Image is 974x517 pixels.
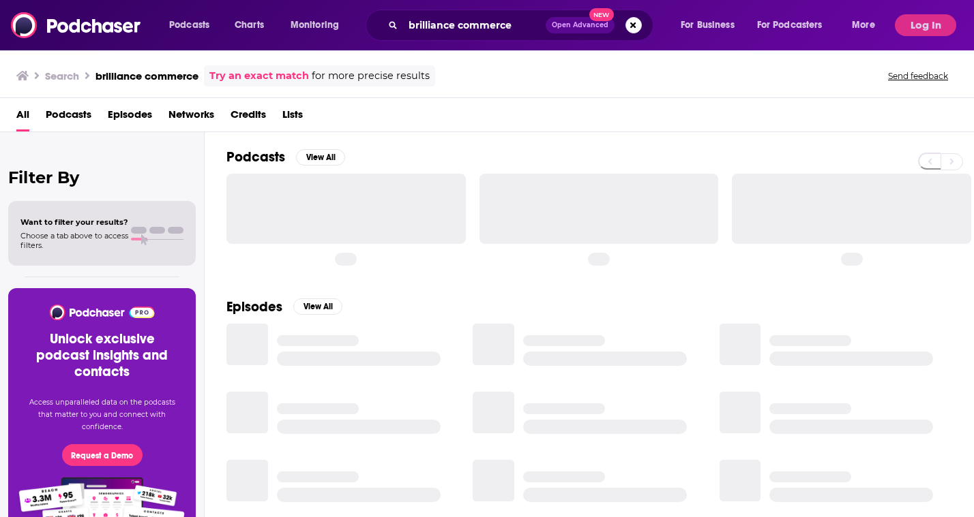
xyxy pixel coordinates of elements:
[108,104,152,131] a: Episodes
[235,16,264,35] span: Charts
[403,14,546,36] input: Search podcasts, credits, & more...
[226,298,342,315] a: EpisodesView All
[589,8,614,21] span: New
[282,104,303,131] a: Lists
[379,10,666,41] div: Search podcasts, credits, & more...
[671,14,752,36] button: open menu
[11,12,142,38] img: Podchaser - Follow, Share and Rate Podcasts
[46,104,91,131] a: Podcasts
[20,231,128,250] span: Choose a tab above to access filters.
[895,14,956,36] button: Log In
[281,14,357,36] button: open menu
[25,331,179,380] h3: Unlock exclusive podcast insights and contacts
[226,148,345,166] a: PodcastsView All
[20,217,128,227] span: Want to filter your results?
[291,16,339,35] span: Monitoring
[842,14,892,36] button: open menu
[95,69,198,82] h3: brilliance commerce
[757,16,823,35] span: For Podcasters
[168,104,214,131] a: Networks
[231,104,266,131] a: Credits
[209,68,309,84] a: Try an exact match
[884,70,952,82] button: Send feedback
[169,16,209,35] span: Podcasts
[852,16,875,35] span: More
[160,14,227,36] button: open menu
[552,22,608,29] span: Open Advanced
[546,17,615,33] button: Open AdvancedNew
[16,104,29,131] a: All
[681,16,735,35] span: For Business
[312,68,430,84] span: for more precise results
[293,298,342,315] button: View All
[8,168,196,187] h2: Filter By
[226,298,282,315] h2: Episodes
[48,304,156,320] img: Podchaser - Follow, Share and Rate Podcasts
[226,148,285,166] h2: Podcasts
[62,444,143,466] button: Request a Demo
[45,69,79,82] h3: Search
[296,149,345,166] button: View All
[748,14,842,36] button: open menu
[25,396,179,433] p: Access unparalleled data on the podcasts that matter to you and connect with confidence.
[226,14,272,36] a: Charts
